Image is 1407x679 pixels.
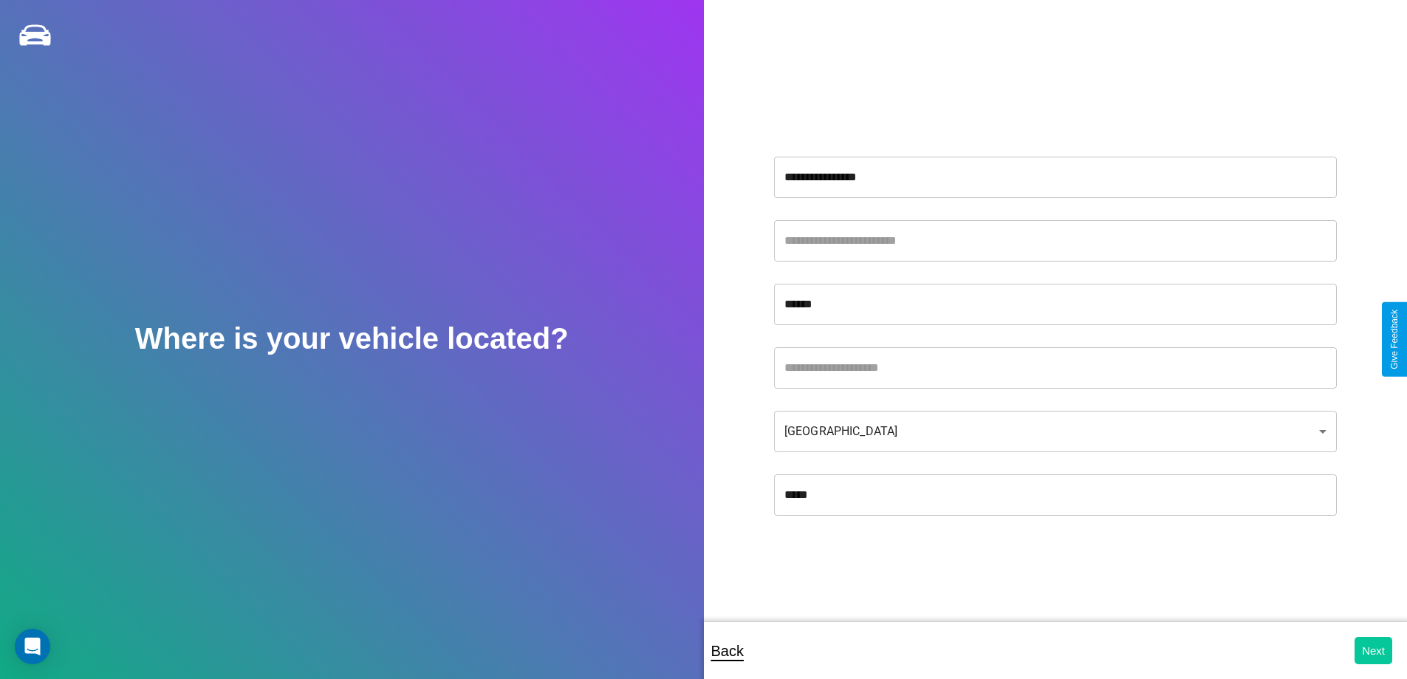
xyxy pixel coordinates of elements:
[774,411,1337,452] div: [GEOGRAPHIC_DATA]
[711,638,744,664] p: Back
[1355,637,1392,664] button: Next
[15,629,50,664] div: Open Intercom Messenger
[1389,310,1400,369] div: Give Feedback
[135,322,569,355] h2: Where is your vehicle located?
